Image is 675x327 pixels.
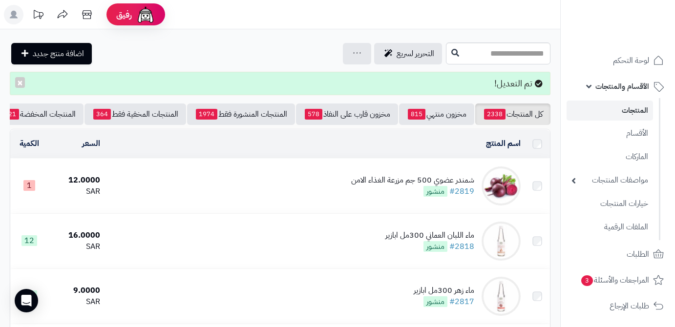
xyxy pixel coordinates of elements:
[116,9,132,20] span: رفيق
[609,26,666,47] img: logo-2.png
[374,43,442,64] a: التحرير لسريع
[33,48,84,60] span: اضافة منتج جديد
[52,175,100,186] div: 12.0000
[397,48,434,60] span: التحرير لسريع
[449,296,474,307] a: #2817
[484,109,506,120] span: 2338
[385,230,474,241] div: ماء اللبان العماني 300مل ابازير
[52,230,100,241] div: 16.0000
[567,170,653,191] a: مواصفات المنتجات
[21,235,37,246] span: 12
[423,186,447,197] span: منشور
[93,109,111,120] span: 364
[581,275,593,286] span: 3
[486,138,521,149] a: اسم المنتج
[20,138,39,149] a: الكمية
[15,77,25,88] button: ×
[567,49,669,72] a: لوحة التحكم
[449,241,474,252] a: #2818
[296,103,398,125] a: مخزون قارب على النفاذ578
[82,138,100,149] a: السعر
[399,103,474,125] a: مخزون منتهي815
[52,186,100,197] div: SAR
[15,289,38,312] div: Open Intercom Messenger
[567,193,653,214] a: خيارات المنتجات
[610,299,649,313] span: طلبات الإرجاع
[52,285,100,296] div: 9.0000
[595,80,649,93] span: الأقسام والمنتجات
[10,72,550,95] div: تم التعديل!
[567,217,653,238] a: الملفات الرقمية
[613,54,649,67] span: لوحة التحكم
[449,185,474,197] a: #2819
[482,166,521,205] img: شمندر عضوي 500 جم مزرعة الغذاء الامن
[26,5,50,27] a: تحديثات المنصة
[567,268,669,292] a: المراجعات والأسئلة3
[23,180,35,191] span: 1
[475,103,550,125] a: كل المنتجات2338
[5,109,19,120] span: 21
[414,285,474,296] div: ماء زهر 300مل ابازير
[305,109,322,120] span: 578
[423,241,447,252] span: منشور
[423,296,447,307] span: منشور
[351,175,474,186] div: شمندر عضوي 500 جم مزرعة الغذاء الامن
[567,101,653,121] a: المنتجات
[567,294,669,318] a: طلبات الإرجاع
[567,123,653,144] a: الأقسام
[567,146,653,167] a: الماركات
[196,109,217,120] span: 1974
[482,277,521,316] img: ماء زهر 300مل ابازير
[84,103,186,125] a: المنتجات المخفية فقط364
[187,103,295,125] a: المنتجات المنشورة فقط1974
[52,241,100,252] div: SAR
[52,296,100,307] div: SAR
[482,222,521,261] img: ماء اللبان العماني 300مل ابازير
[11,43,92,64] a: اضافة منتج جديد
[627,247,649,261] span: الطلبات
[136,5,155,24] img: ai-face.png
[580,273,649,287] span: المراجعات والأسئلة
[567,243,669,266] a: الطلبات
[408,109,425,120] span: 815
